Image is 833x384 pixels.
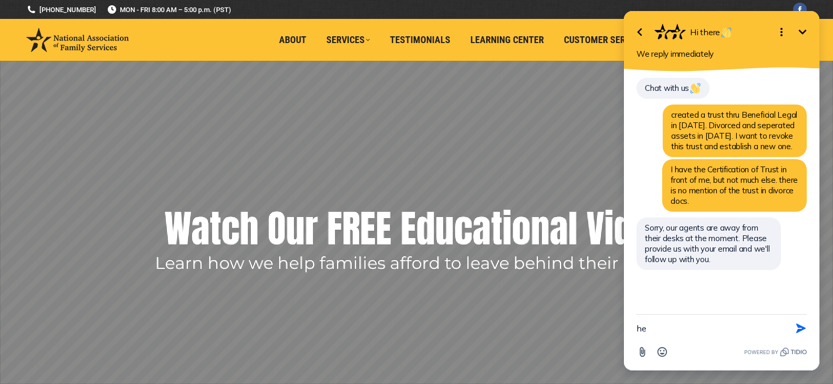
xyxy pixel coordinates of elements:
[80,83,90,94] img: 👋
[272,30,314,50] a: About
[557,30,651,50] a: Customer Service
[279,34,306,46] span: About
[26,315,170,342] textarea: New message
[390,34,450,46] span: Testimonials
[35,223,159,264] span: Sorry, our agents are away from their desks at the moment. Please provide us with your email and ...
[35,83,91,93] span: Chat with us
[383,30,458,50] a: Testimonials
[564,34,643,46] span: Customer Service
[26,28,129,52] img: National Association of Family Services
[80,27,122,37] span: Hi there
[26,5,96,15] a: [PHONE_NUMBER]
[155,255,681,271] rs-layer: Learn how we help families afford to leave behind their legacy.
[61,110,187,151] span: created a trust thru Beneficial Legal in [DATE]. Divorced and seperated assets in [DATE]. I want ...
[111,27,121,38] img: 👋
[164,202,670,255] rs-layer: Watch Our FREE Educational Video
[42,342,62,362] button: Open Emoji picker
[470,34,544,46] span: Learning Center
[60,164,188,206] span: I have the Certification of Trust in front of me, but not much else. there is no mention of the t...
[463,30,551,50] a: Learning Center
[182,22,203,43] button: Minimize
[161,22,182,43] button: Open options
[134,346,197,358] a: Powered by Tidio.
[22,342,42,362] button: Attach file button
[326,34,370,46] span: Services
[107,5,231,15] span: MON - FRI 8:00 AM – 5:00 p.m. (PST)
[26,49,104,59] span: We reply immediately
